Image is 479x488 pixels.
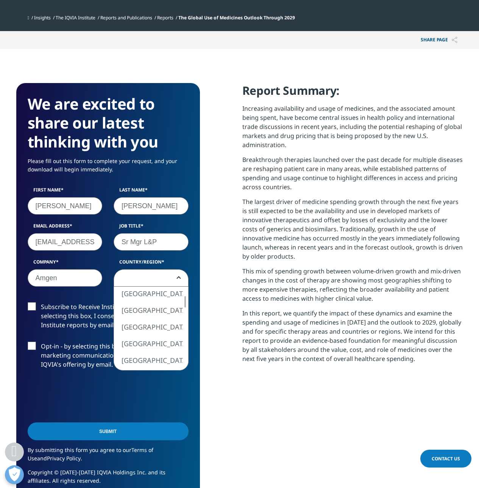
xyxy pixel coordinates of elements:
label: Subscribe to Receive Institute Reports - by selecting this box, I consent to receiving IQVIA Inst... [28,302,189,334]
label: Company [28,259,103,269]
p: Breakthrough therapies launched over the past decade for multiple diseases are reshaping patient ... [242,155,463,197]
p: By submitting this form you agree to our and . [28,446,189,468]
p: This mix of spending growth between volume-driven growth and mix-driven changes in the cost of th... [242,267,463,309]
h3: We are excited to share our latest thinking with you [28,94,189,151]
p: Share PAGE [415,31,463,49]
a: Reports and Publications [100,14,152,21]
a: The IQVIA Institute [56,14,95,21]
li: [GEOGRAPHIC_DATA] [114,335,183,352]
span: Contact Us [432,455,460,462]
a: Insights [34,14,51,21]
a: Reports [157,14,173,21]
li: [GEOGRAPHIC_DATA] [114,302,183,319]
li: [GEOGRAPHIC_DATA] [114,369,183,385]
a: Privacy Policy [47,455,81,462]
a: Contact Us [420,450,471,468]
input: Submit [28,422,189,440]
button: Abrir preferencias [5,465,24,484]
label: Last Name [114,187,189,197]
iframe: reCAPTCHA [28,381,143,411]
p: The largest driver of medicine spending growth through the next five years is still expected to b... [242,197,463,267]
p: Please fill out this form to complete your request, and your download will begin immediately. [28,157,189,179]
label: Job Title [114,223,189,233]
button: Share PAGEShare PAGE [415,31,463,49]
span: The Global Use of Medicines Outlook Through 2029 [178,14,295,21]
label: Email Address [28,223,103,233]
p: In this report, we quantify the impact of these dynamics and examine the spending and usage of me... [242,309,463,369]
label: Country/Region [114,259,189,269]
p: Increasing availability and usage of medicines, and the associated amount being spent, have becom... [242,104,463,155]
h4: Report Summary: [242,83,463,104]
li: [GEOGRAPHIC_DATA] [114,352,183,369]
label: First Name [28,187,103,197]
li: [GEOGRAPHIC_DATA] [114,319,183,335]
img: Share PAGE [452,37,457,43]
li: [GEOGRAPHIC_DATA] [114,285,183,302]
label: Opt-in - by selecting this box, I consent to receiving marketing communications and information a... [28,342,189,373]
